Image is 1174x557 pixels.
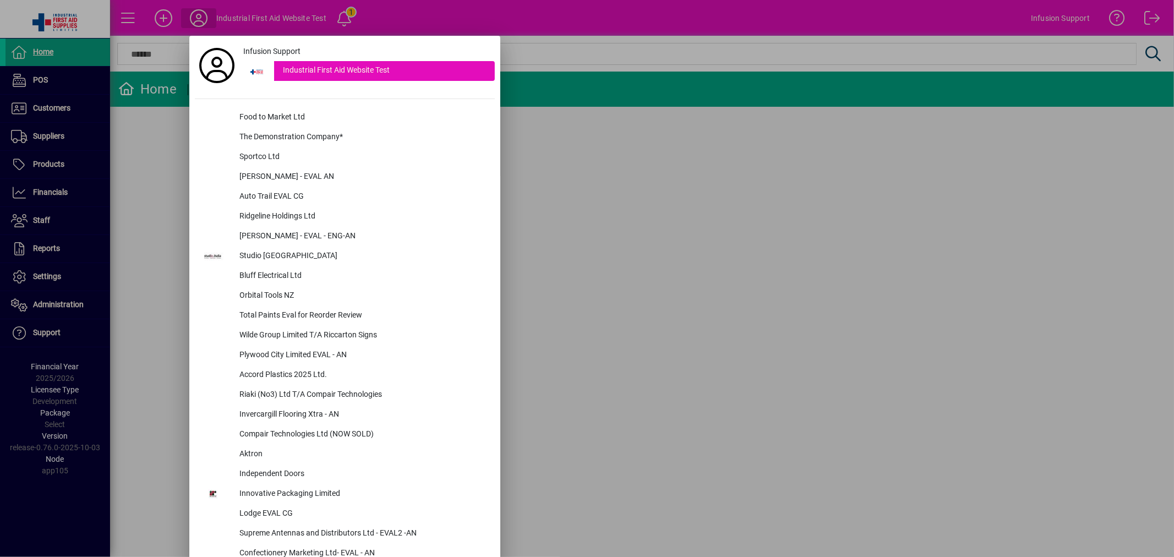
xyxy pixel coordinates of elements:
[231,108,495,128] div: Food to Market Ltd
[195,346,495,365] button: Plywood City Limited EVAL - AN
[195,56,239,75] a: Profile
[195,227,495,247] button: [PERSON_NAME] - EVAL - ENG-AN
[195,385,495,405] button: Riaki (No3) Ltd T/A Compair Technologies
[195,187,495,207] button: Auto Trail EVAL CG
[195,425,495,445] button: Compair Technologies Ltd (NOW SOLD)
[231,167,495,187] div: [PERSON_NAME] - EVAL AN
[195,286,495,306] button: Orbital Tools NZ
[231,365,495,385] div: Accord Plastics 2025 Ltd.
[231,187,495,207] div: Auto Trail EVAL CG
[231,306,495,326] div: Total Paints Eval for Reorder Review
[231,385,495,405] div: Riaki (No3) Ltd T/A Compair Technologies
[231,326,495,346] div: Wilde Group Limited T/A Riccarton Signs
[195,405,495,425] button: Invercargill Flooring Xtra - AN
[231,524,495,544] div: Supreme Antennas and Distributors Ltd - EVAL2 -AN
[195,266,495,286] button: Bluff Electrical Ltd
[195,365,495,385] button: Accord Plastics 2025 Ltd.
[195,128,495,148] button: The Demonstration Company*
[195,247,495,266] button: Studio [GEOGRAPHIC_DATA]
[231,425,495,445] div: Compair Technologies Ltd (NOW SOLD)
[231,128,495,148] div: The Demonstration Company*
[274,61,495,81] div: Industrial First Aid Website Test
[243,46,301,57] span: Infusion Support
[231,504,495,524] div: Lodge EVAL CG
[195,108,495,128] button: Food to Market Ltd
[231,286,495,306] div: Orbital Tools NZ
[231,148,495,167] div: Sportco Ltd
[195,306,495,326] button: Total Paints Eval for Reorder Review
[231,445,495,465] div: Aktron
[231,346,495,365] div: Plywood City Limited EVAL - AN
[195,148,495,167] button: Sportco Ltd
[239,41,495,61] a: Infusion Support
[195,326,495,346] button: Wilde Group Limited T/A Riccarton Signs
[195,207,495,227] button: Ridgeline Holdings Ltd
[231,227,495,247] div: [PERSON_NAME] - EVAL - ENG-AN
[231,405,495,425] div: Invercargill Flooring Xtra - AN
[195,524,495,544] button: Supreme Antennas and Distributors Ltd - EVAL2 -AN
[195,445,495,465] button: Aktron
[231,247,495,266] div: Studio [GEOGRAPHIC_DATA]
[231,266,495,286] div: Bluff Electrical Ltd
[231,207,495,227] div: Ridgeline Holdings Ltd
[231,465,495,484] div: Independent Doors
[195,465,495,484] button: Independent Doors
[195,167,495,187] button: [PERSON_NAME] - EVAL AN
[195,484,495,504] button: Innovative Packaging Limited
[231,484,495,504] div: Innovative Packaging Limited
[239,61,495,81] button: Industrial First Aid Website Test
[195,504,495,524] button: Lodge EVAL CG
